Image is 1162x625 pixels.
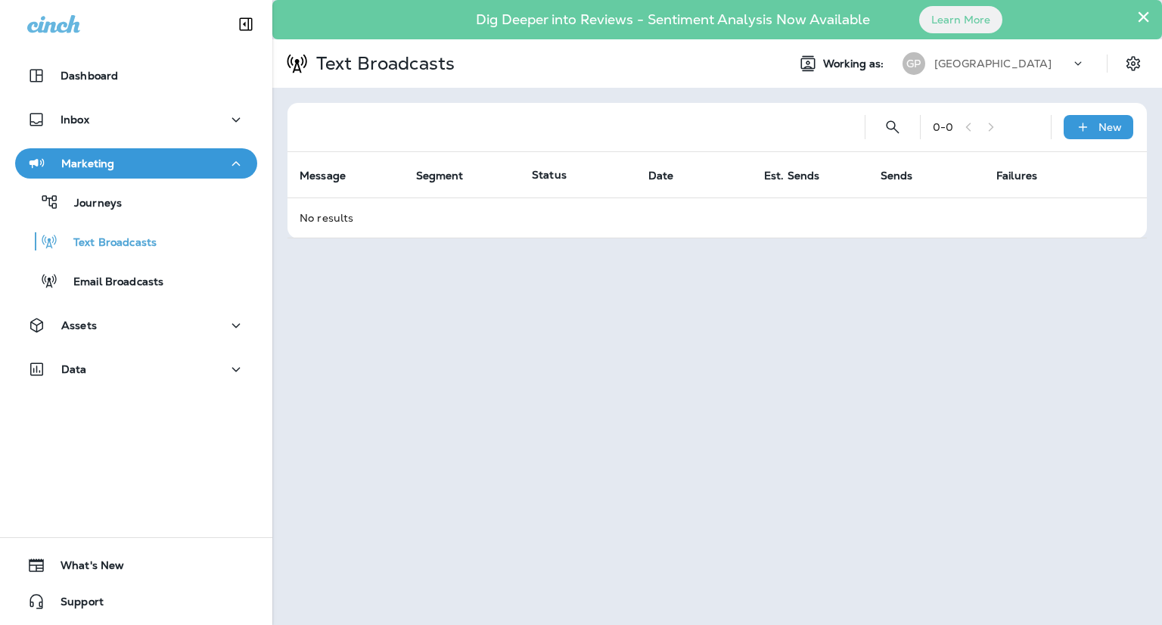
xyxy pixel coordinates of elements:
[61,157,114,169] p: Marketing
[225,9,267,39] button: Collapse Sidebar
[881,169,933,182] span: Sends
[532,168,567,182] span: Status
[45,595,104,614] span: Support
[934,58,1052,70] p: [GEOGRAPHIC_DATA]
[823,58,887,70] span: Working as:
[58,275,163,290] p: Email Broadcasts
[432,17,914,22] p: Dig Deeper into Reviews - Sentiment Analysis Now Available
[878,112,908,142] button: Search Text Broadcasts
[996,169,1037,182] span: Failures
[1136,5,1151,29] button: Close
[15,186,257,218] button: Journeys
[15,586,257,617] button: Support
[287,197,1147,238] td: No results
[15,225,257,257] button: Text Broadcasts
[45,559,124,577] span: What's New
[300,169,365,182] span: Message
[933,121,953,133] div: 0 - 0
[15,104,257,135] button: Inbox
[648,169,674,182] span: Date
[919,6,1002,33] button: Learn More
[59,197,122,211] p: Journeys
[416,169,483,182] span: Segment
[15,61,257,91] button: Dashboard
[996,169,1057,182] span: Failures
[300,169,346,182] span: Message
[648,169,694,182] span: Date
[15,354,257,384] button: Data
[416,169,464,182] span: Segment
[903,52,925,75] div: GP
[61,113,89,126] p: Inbox
[15,310,257,340] button: Assets
[15,550,257,580] button: What's New
[15,265,257,297] button: Email Broadcasts
[58,236,157,250] p: Text Broadcasts
[881,169,913,182] span: Sends
[1098,121,1122,133] p: New
[764,169,839,182] span: Est. Sends
[15,148,257,179] button: Marketing
[61,363,87,375] p: Data
[61,70,118,82] p: Dashboard
[310,52,455,75] p: Text Broadcasts
[764,169,819,182] span: Est. Sends
[61,319,97,331] p: Assets
[1120,50,1147,77] button: Settings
